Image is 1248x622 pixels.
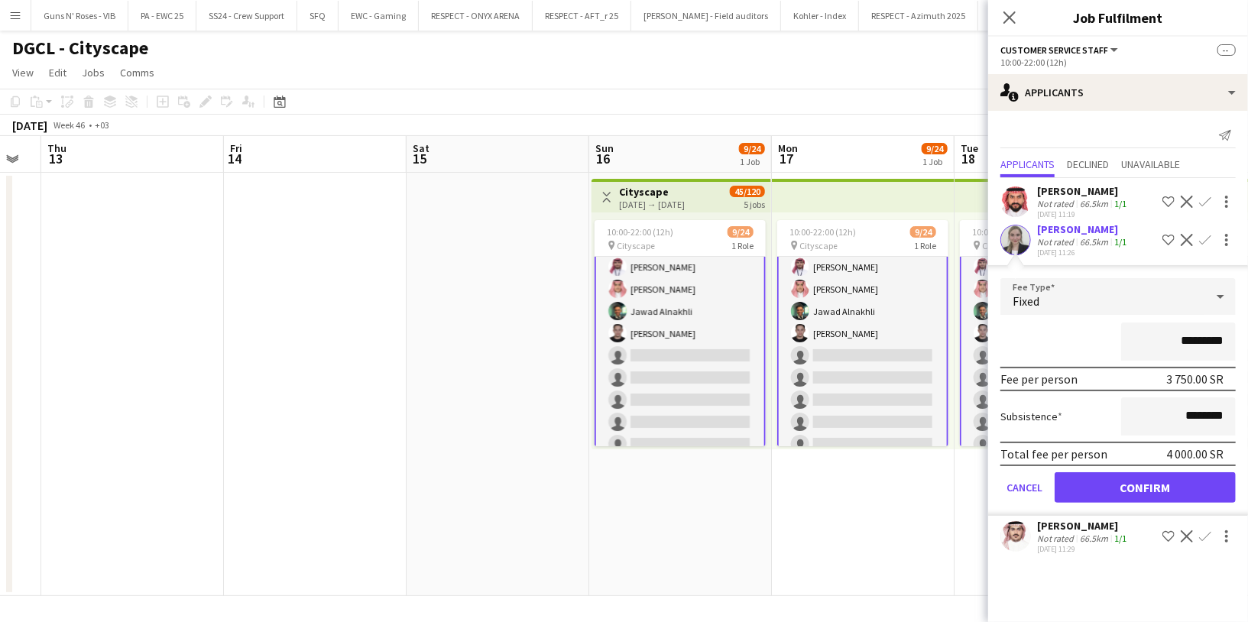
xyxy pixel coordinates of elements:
[49,66,66,79] span: Edit
[1000,371,1078,387] div: Fee per person
[619,185,685,199] h3: Cityscape
[1000,410,1062,423] label: Subsistence
[789,226,856,238] span: 10:00-22:00 (12h)
[12,37,148,60] h1: DGCL - Cityscape
[859,1,978,31] button: RESPECT - Azimuth 2025
[1037,236,1077,248] div: Not rated
[617,240,655,251] span: Cityscape
[972,226,1039,238] span: 10:00-22:00 (12h)
[922,143,948,154] span: 9/24
[410,150,430,167] span: 15
[739,143,765,154] span: 9/24
[1037,184,1130,198] div: [PERSON_NAME]
[419,1,533,31] button: RESPECT - ONYX ARENA
[1000,57,1236,68] div: 10:00-22:00 (12h)
[1000,44,1108,56] span: Customer Service Staff
[82,66,105,79] span: Jobs
[50,119,89,131] span: Week 46
[978,1,1178,31] button: [GEOGRAPHIC_DATA] - [GEOGRAPHIC_DATA]
[958,150,978,167] span: 18
[1013,293,1039,309] span: Fixed
[1067,159,1109,170] span: Declined
[778,141,798,155] span: Mon
[76,63,111,83] a: Jobs
[960,220,1131,446] app-job-card: 10:00-22:00 (12h)9/24 Cityscape1 Role[PERSON_NAME][PERSON_NAME][PERSON_NAME][PERSON_NAME]Jawad Al...
[777,220,948,446] app-job-card: 10:00-22:00 (12h)9/24 Cityscape1 Role[PERSON_NAME][PERSON_NAME][PERSON_NAME][PERSON_NAME]Jawad Al...
[413,141,430,155] span: Sat
[1121,159,1180,170] span: Unavailable
[740,156,764,167] div: 1 Job
[12,66,34,79] span: View
[1037,519,1130,533] div: [PERSON_NAME]
[961,141,978,155] span: Tue
[1114,198,1126,209] app-skills-label: 1/1
[12,118,47,133] div: [DATE]
[914,240,936,251] span: 1 Role
[31,1,128,31] button: Guns N' Roses - VIB
[1114,533,1126,544] app-skills-label: 1/1
[1000,446,1107,462] div: Total fee per person
[1037,248,1130,258] div: [DATE] 11:26
[988,74,1248,111] div: Applicants
[230,141,242,155] span: Fri
[1077,236,1111,248] div: 66.5km
[910,226,936,238] span: 9/24
[228,150,242,167] span: 14
[776,150,798,167] span: 17
[1037,544,1130,554] div: [DATE] 11:29
[1114,236,1126,248] app-skills-label: 1/1
[128,1,196,31] button: PA - EWC 25
[47,141,66,155] span: Thu
[728,226,754,238] span: 9/24
[1000,44,1120,56] button: Customer Service Staff
[595,141,614,155] span: Sun
[339,1,419,31] button: EWC - Gaming
[922,156,947,167] div: 1 Job
[619,199,685,210] div: [DATE] → [DATE]
[595,220,766,446] app-job-card: 10:00-22:00 (12h)9/24 Cityscape1 Role[PERSON_NAME][PERSON_NAME][PERSON_NAME][PERSON_NAME]Jawad Al...
[114,63,160,83] a: Comms
[1217,44,1236,56] span: --
[607,226,673,238] span: 10:00-22:00 (12h)
[43,63,73,83] a: Edit
[593,150,614,167] span: 16
[1037,209,1130,219] div: [DATE] 11:19
[1000,472,1049,503] button: Cancel
[1166,371,1224,387] div: 3 750.00 SR
[1077,198,1111,209] div: 66.5km
[1166,446,1224,462] div: 4 000.00 SR
[95,119,109,131] div: +03
[730,186,765,197] span: 45/120
[1037,222,1130,236] div: [PERSON_NAME]
[1037,198,1077,209] div: Not rated
[982,240,1020,251] span: Cityscape
[731,240,754,251] span: 1 Role
[297,1,339,31] button: SFQ
[120,66,154,79] span: Comms
[196,1,297,31] button: SS24 - Crew Support
[6,63,40,83] a: View
[744,197,765,210] div: 5 jobs
[988,8,1248,28] h3: Job Fulfilment
[631,1,781,31] button: [PERSON_NAME] - Field auditors
[781,1,859,31] button: Kohler - Index
[45,150,66,167] span: 13
[1055,472,1236,503] button: Confirm
[799,240,838,251] span: Cityscape
[533,1,631,31] button: RESPECT - AFT_r 25
[1000,159,1055,170] span: Applicants
[1077,533,1111,544] div: 66.5km
[1037,533,1077,544] div: Not rated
